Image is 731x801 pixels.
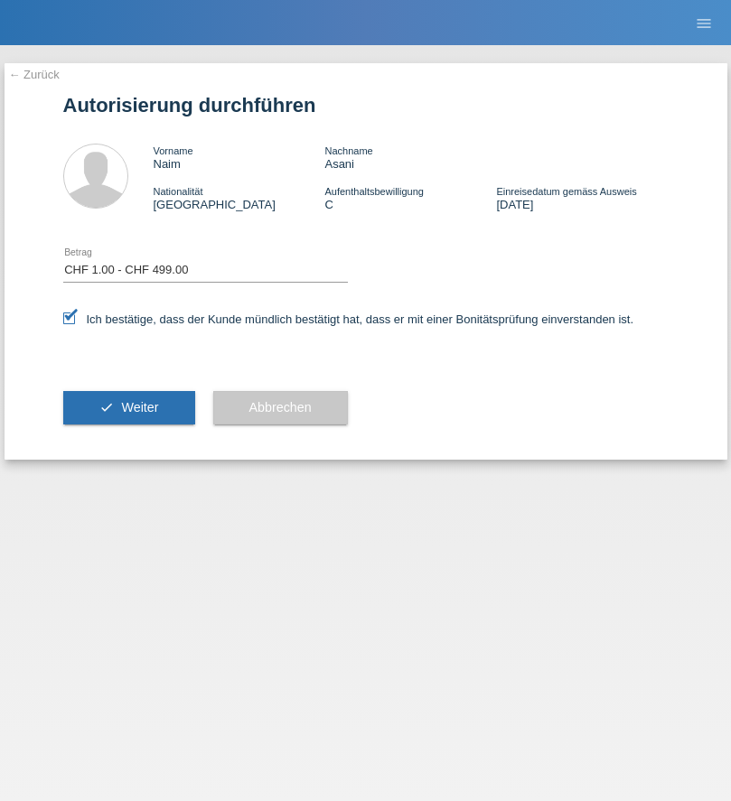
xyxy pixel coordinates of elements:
button: check Weiter [63,391,195,425]
button: Abbrechen [213,391,348,425]
div: Asani [324,144,496,171]
a: ← Zurück [9,68,60,81]
h1: Autorisierung durchführen [63,94,669,116]
span: Aufenthaltsbewilligung [324,186,423,197]
a: menu [686,17,722,28]
i: menu [695,14,713,33]
span: Abbrechen [249,400,312,414]
div: [GEOGRAPHIC_DATA] [154,184,325,211]
span: Einreisedatum gemäss Ausweis [496,186,636,197]
label: Ich bestätige, dass der Kunde mündlich bestätigt hat, dass er mit einer Bonitätsprüfung einversta... [63,312,634,326]
div: Naim [154,144,325,171]
div: [DATE] [496,184,668,211]
span: Nationalität [154,186,203,197]
i: check [99,400,114,414]
span: Vorname [154,145,193,156]
span: Weiter [121,400,158,414]
span: Nachname [324,145,372,156]
div: C [324,184,496,211]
